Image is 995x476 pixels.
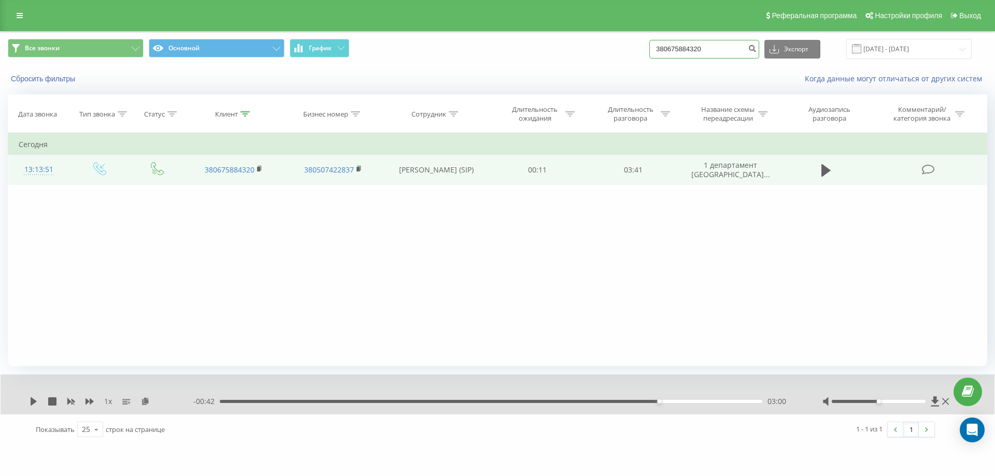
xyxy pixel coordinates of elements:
div: Тип звонка [79,110,115,119]
td: 00:11 [490,155,585,185]
td: 03:41 [585,155,680,185]
a: Когда данные могут отличаться от других систем [805,74,987,83]
div: Длительность разговора [603,105,658,123]
div: Дата звонка [18,110,57,119]
div: 13:13:51 [19,160,59,180]
div: Сотрудник [411,110,446,119]
div: Длительность ожидания [507,105,563,123]
a: 380507422837 [304,165,354,175]
span: Показывать [36,425,75,434]
td: Сегодня [8,134,987,155]
div: 1 - 1 из 1 [856,424,883,434]
div: Клиент [215,110,238,119]
div: Accessibility label [657,399,661,403]
span: Настройки профиля [875,11,942,20]
span: - 00:42 [193,396,220,407]
span: 1 x [104,396,112,407]
span: График [309,45,332,52]
button: График [290,39,349,57]
button: Сбросить фильтры [8,74,80,83]
span: строк на странице [106,425,165,434]
input: Поиск по номеру [649,40,759,59]
span: 03:00 [767,396,786,407]
button: Экспорт [764,40,820,59]
button: Основной [149,39,285,57]
button: Все звонки [8,39,144,57]
div: Open Intercom Messenger [960,417,985,442]
span: 1 департамент [GEOGRAPHIC_DATA]... [691,160,770,179]
div: Название схемы переадресации [700,105,756,123]
span: Все звонки [25,44,60,52]
div: Комментарий/категория звонка [892,105,953,123]
div: Accessibility label [876,399,880,403]
a: 380675884320 [205,165,254,175]
div: 25 [82,424,90,435]
td: [PERSON_NAME] (SIP) [382,155,490,185]
span: Реферальная программа [772,11,857,20]
div: Аудиозапись разговора [796,105,863,123]
div: Статус [144,110,165,119]
span: Выход [959,11,981,20]
div: Бизнес номер [303,110,348,119]
a: 1 [903,422,919,437]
